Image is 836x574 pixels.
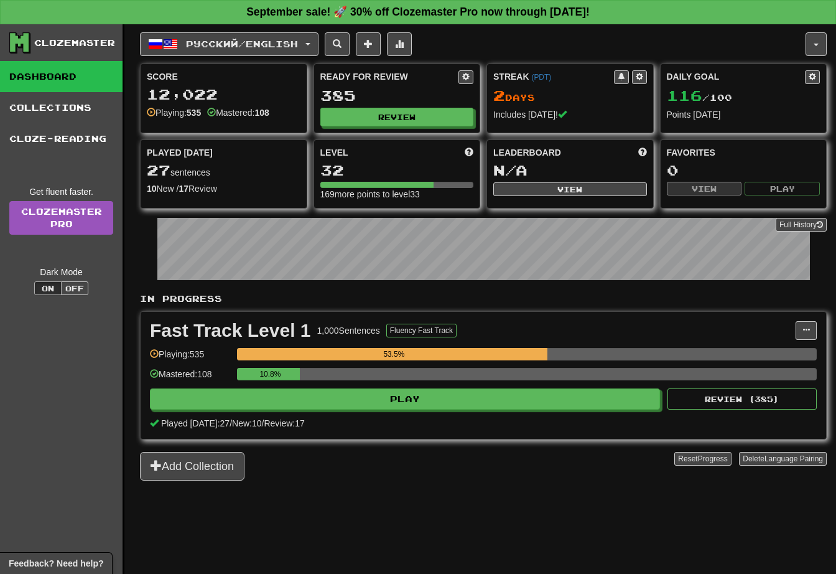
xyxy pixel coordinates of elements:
button: ResetProgress [674,452,731,466]
div: sentences [147,162,300,179]
strong: 10 [147,184,157,194]
div: Playing: [147,106,201,119]
div: Mastered: 108 [150,368,231,388]
div: 0 [667,162,820,178]
div: Get fluent faster. [9,186,113,198]
span: Played [DATE] [147,146,213,159]
span: Open feedback widget [9,557,103,570]
a: ClozemasterPro [9,201,113,235]
div: 53.5% [241,348,547,360]
button: DeleteLanguage Pairing [739,452,827,466]
div: New / Review [147,182,300,195]
span: Review: 17 [264,418,304,428]
button: More stats [387,32,412,56]
div: Score [147,70,300,83]
div: Daily Goal [667,70,806,84]
button: Add sentence to collection [356,32,381,56]
button: Review (385) [667,388,817,410]
div: 1,000 Sentences [317,324,380,337]
div: Favorites [667,146,820,159]
span: 27 [147,161,170,179]
span: Leaderboard [493,146,561,159]
button: Off [61,281,88,295]
span: New: 10 [232,418,261,428]
div: Dark Mode [9,266,113,278]
div: Includes [DATE]! [493,108,647,121]
div: Playing: 535 [150,348,231,369]
div: Ready for Review [320,70,459,83]
span: Language Pairing [764,454,823,463]
span: Played [DATE]: 27 [161,418,230,428]
span: 116 [667,87,702,104]
span: / 100 [667,92,732,103]
div: Clozemaster [34,37,115,49]
div: 12,022 [147,87,300,102]
button: On [34,281,62,295]
span: This week in points, UTC [638,146,647,159]
span: Score more points to level up [465,146,473,159]
div: Mastered: [207,106,269,119]
strong: September sale! 🚀 30% off Clozemaster Pro now through [DATE]! [246,6,590,18]
div: 32 [320,162,474,178]
span: 2 [493,87,505,104]
button: Русский/English [140,32,318,56]
strong: 17 [179,184,188,194]
button: View [493,182,647,196]
p: In Progress [140,293,827,305]
button: Add Collection [140,452,244,481]
div: Points [DATE] [667,108,820,121]
button: Fluency Fast Track [386,324,457,337]
button: Search sentences [325,32,350,56]
span: / [230,418,232,428]
button: Play [150,388,660,410]
div: Day s [493,88,647,104]
button: View [667,182,742,195]
span: Level [320,146,348,159]
button: Play [745,182,820,195]
span: Русский / English [186,39,298,49]
div: 385 [320,88,474,103]
strong: 535 [187,108,201,118]
div: Fast Track Level 1 [150,321,311,340]
div: 169 more points to level 33 [320,188,474,200]
button: Review [320,108,474,126]
div: Streak [493,70,614,83]
div: 10.8% [241,368,299,380]
button: Full History [776,218,827,232]
a: (PDT) [531,73,551,82]
span: Progress [698,454,728,463]
span: N/A [493,161,527,179]
strong: 108 [254,108,269,118]
span: / [262,418,264,428]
